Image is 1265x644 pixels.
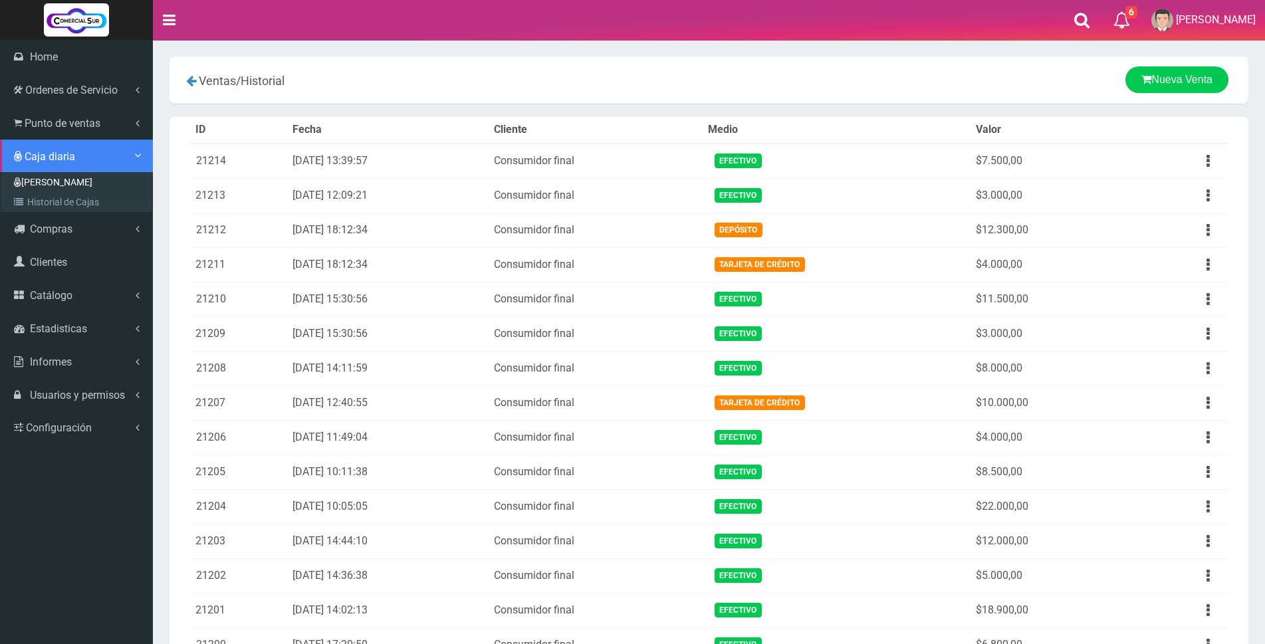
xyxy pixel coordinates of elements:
td: [DATE] 18:12:34 [287,247,489,282]
span: Ventas [199,74,236,88]
td: 21203 [190,524,287,558]
td: Consumidor final [489,316,703,351]
span: Efectivo [715,292,761,306]
td: [DATE] 12:09:21 [287,178,489,213]
td: Consumidor final [489,385,703,420]
th: Valor [971,117,1133,144]
td: [DATE] 18:12:34 [287,213,489,247]
span: Efectivo [715,154,761,167]
td: [DATE] 14:36:38 [287,558,489,593]
span: Historial [241,74,285,88]
td: $5.000,00 [971,558,1133,593]
td: $12.300,00 [971,213,1133,247]
td: Consumidor final [489,282,703,316]
span: Efectivo [715,568,761,582]
a: Historial de Cajas [4,192,152,212]
span: Efectivo [715,499,761,513]
td: [DATE] 15:30:56 [287,316,489,351]
img: Logo grande [44,3,109,37]
td: Consumidor final [489,593,703,627]
span: Tarjeta de Crédito [715,257,804,271]
span: Caja diaria [25,150,75,163]
td: 21202 [190,558,287,593]
span: Depósito [715,223,762,237]
td: 21212 [190,213,287,247]
span: Efectivo [715,326,761,340]
span: Efectivo [715,603,761,617]
td: 21205 [190,455,287,489]
span: Punto de ventas [25,117,100,130]
td: $3.000,00 [971,316,1133,351]
td: $7.500,00 [971,144,1133,179]
td: Consumidor final [489,524,703,558]
td: [DATE] 10:11:38 [287,455,489,489]
span: Efectivo [715,430,761,444]
td: Consumidor final [489,144,703,179]
td: [DATE] 14:11:59 [287,351,489,385]
span: Efectivo [715,188,761,202]
td: 21209 [190,316,287,351]
td: $3.000,00 [971,178,1133,213]
td: $10.000,00 [971,385,1133,420]
td: 21208 [190,351,287,385]
td: Consumidor final [489,213,703,247]
span: Configuración [26,421,92,434]
span: Compras [30,223,72,235]
td: [DATE] 11:49:04 [287,420,489,455]
span: Home [30,51,58,63]
span: 6 [1125,6,1137,19]
td: $11.500,00 [971,282,1133,316]
td: 21211 [190,247,287,282]
span: Efectivo [715,361,761,375]
td: $8.500,00 [971,455,1133,489]
td: 21210 [190,282,287,316]
td: Consumidor final [489,420,703,455]
span: Ordenes de Servicio [25,84,118,96]
td: 21206 [190,420,287,455]
span: Clientes [30,256,67,268]
span: Tarjeta de Crédito [715,395,804,409]
td: 21201 [190,593,287,627]
td: Consumidor final [489,351,703,385]
td: $4.000,00 [971,420,1133,455]
td: Consumidor final [489,489,703,524]
td: [DATE] 14:44:10 [287,524,489,558]
td: 21207 [190,385,287,420]
td: [DATE] 14:02:13 [287,593,489,627]
td: $22.000,00 [971,489,1133,524]
span: Usuarios y permisos [30,389,125,401]
th: ID [190,117,287,144]
td: [DATE] 10:05:05 [287,489,489,524]
th: Fecha [287,117,489,144]
td: Consumidor final [489,178,703,213]
span: Efectivo [715,534,761,548]
td: Consumidor final [489,558,703,593]
td: Consumidor final [489,247,703,282]
span: Efectivo [715,465,761,479]
span: Informes [30,356,72,368]
img: User Image [1151,9,1173,31]
div: / [179,66,532,94]
td: [DATE] 15:30:56 [287,282,489,316]
span: [PERSON_NAME] [1176,13,1256,26]
th: Cliente [489,117,703,144]
span: Catálogo [30,289,72,302]
td: Consumidor final [489,455,703,489]
a: [PERSON_NAME] [4,172,152,192]
td: 21213 [190,178,287,213]
td: 21204 [190,489,287,524]
td: $18.900,00 [971,593,1133,627]
span: Estadisticas [30,322,87,335]
td: $4.000,00 [971,247,1133,282]
td: $8.000,00 [971,351,1133,385]
td: 21214 [190,144,287,179]
a: Nueva Venta [1125,66,1228,93]
td: [DATE] 13:39:57 [287,144,489,179]
td: [DATE] 12:40:55 [287,385,489,420]
th: Medio [703,117,971,144]
td: $12.000,00 [971,524,1133,558]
